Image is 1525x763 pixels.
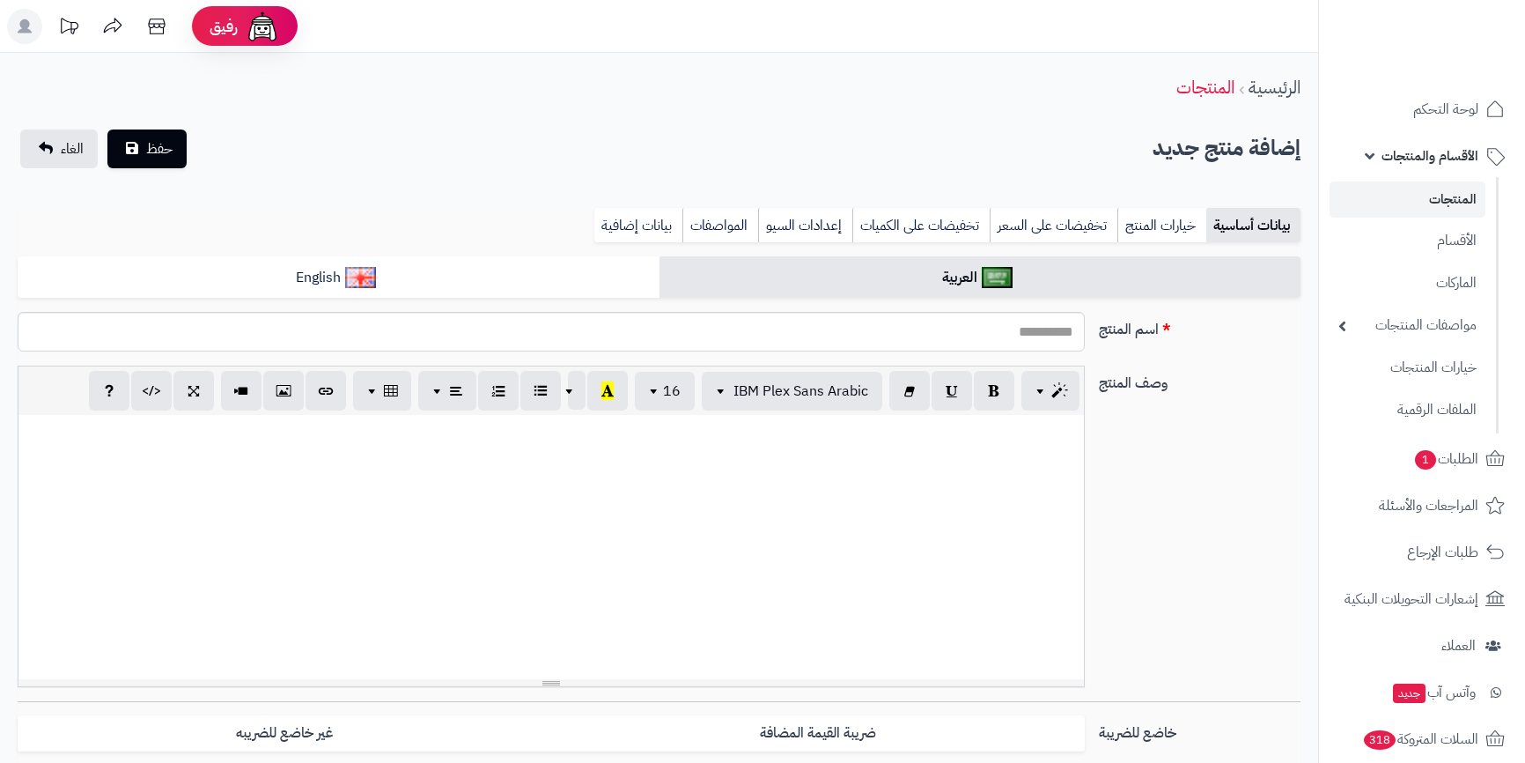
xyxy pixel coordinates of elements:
a: العملاء [1330,625,1514,667]
span: وآتس آب [1391,680,1476,705]
span: لوحة التحكم [1413,97,1478,122]
span: 1 [1415,450,1436,470]
a: السلات المتروكة318 [1330,718,1514,760]
span: الأقسام والمنتجات [1381,144,1478,168]
img: العربية [982,267,1013,288]
label: غير خاضع للضريبه [18,715,551,752]
a: تخفيضات على الكميات [852,208,990,243]
a: طلبات الإرجاع [1330,531,1514,574]
label: اسم المنتج [1092,312,1308,340]
a: لوحة التحكم [1330,88,1514,130]
a: خيارات المنتجات [1330,349,1485,387]
span: الغاء [61,138,84,159]
a: وآتس آبجديد [1330,671,1514,714]
label: وصف المنتج [1092,366,1308,394]
a: المنتجات [1330,181,1485,218]
a: الملفات الرقمية [1330,391,1485,429]
img: logo-2.png [1405,49,1508,86]
a: الأقسام [1330,222,1485,260]
a: الماركات [1330,264,1485,302]
a: العربية [659,256,1301,300]
span: إشعارات التحويلات البنكية [1345,587,1478,611]
a: الطلبات1 [1330,438,1514,480]
span: حفظ [146,138,173,159]
a: English [18,256,659,300]
button: 16 [635,372,695,411]
a: المراجعات والأسئلة [1330,485,1514,527]
span: 16 [663,381,681,402]
label: خاضع للضريبة [1092,715,1308,744]
a: إشعارات التحويلات البنكية [1330,578,1514,620]
span: السلات المتروكة [1362,727,1478,752]
a: بيانات أساسية [1206,208,1300,243]
img: ai-face.png [245,9,280,44]
a: تخفيضات على السعر [990,208,1117,243]
span: رفيق [210,16,238,37]
a: الرئيسية [1249,74,1300,100]
a: الغاء [20,130,98,168]
a: بيانات إضافية [594,208,682,243]
span: الطلبات [1413,447,1478,471]
span: 318 [1364,730,1396,750]
h2: إضافة منتج جديد [1153,130,1300,167]
a: المنتجات [1176,74,1234,100]
span: جديد [1393,684,1426,703]
a: إعدادات السيو [758,208,852,243]
span: طلبات الإرجاع [1407,540,1478,565]
a: تحديثات المنصة [47,9,91,48]
button: حفظ [107,130,187,168]
a: خيارات المنتج [1117,208,1206,243]
span: IBM Plex Sans Arabic [733,381,868,402]
label: ضريبة القيمة المضافة [551,715,1085,752]
img: English [345,267,376,288]
a: المواصفات [682,208,758,243]
span: المراجعات والأسئلة [1379,493,1478,518]
button: IBM Plex Sans Arabic [702,372,882,411]
span: العملاء [1441,633,1476,658]
a: مواصفات المنتجات [1330,307,1485,344]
